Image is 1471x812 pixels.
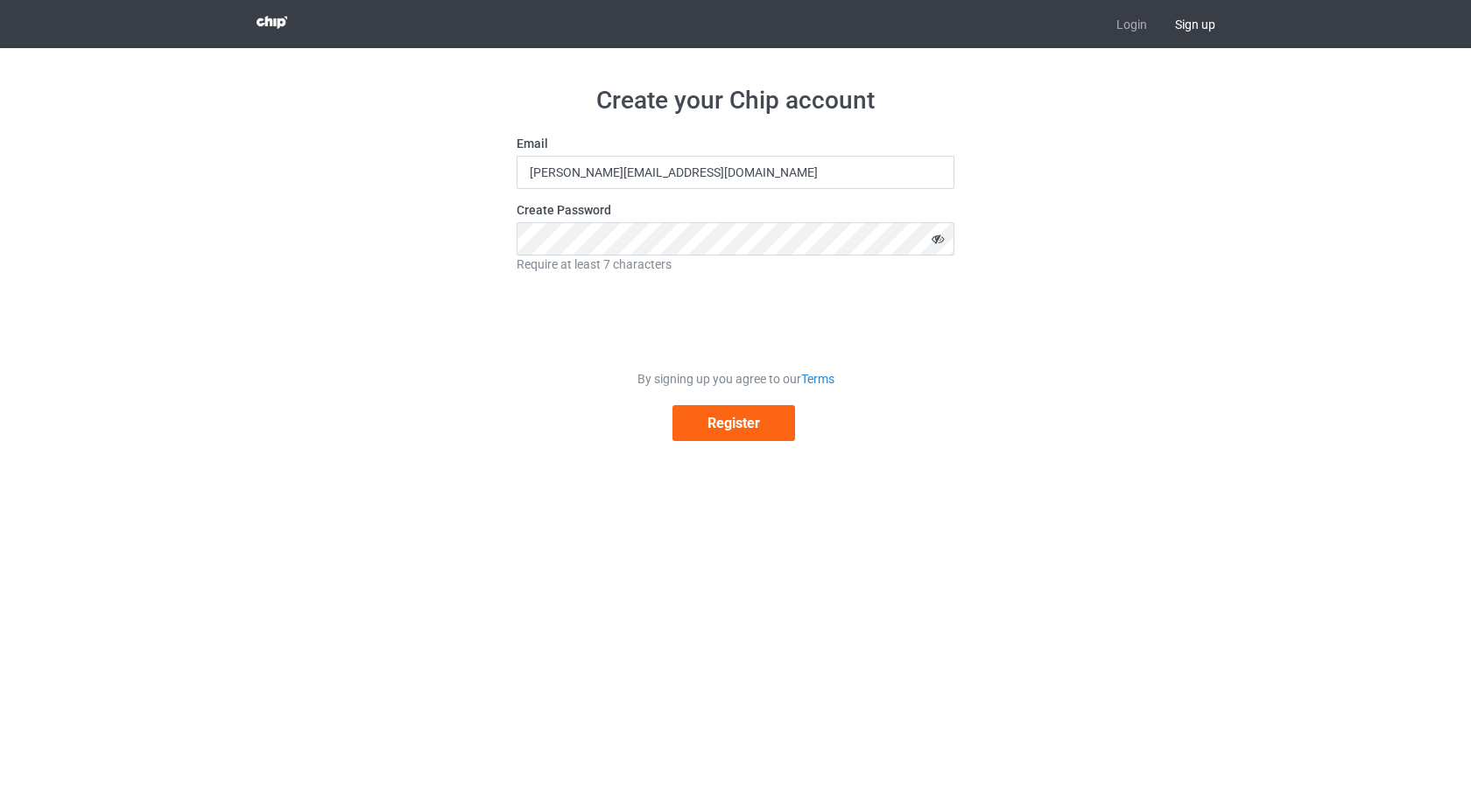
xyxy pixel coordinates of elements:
h1: Create your Chip account [517,85,954,116]
label: Create Password [517,201,954,219]
div: By signing up you agree to our [517,370,954,388]
a: Terms [801,372,834,386]
img: 3d383065fc803cdd16c62507c020ddf8.png [257,16,287,29]
label: Email [517,135,954,152]
div: Require at least 7 characters [517,255,954,273]
button: Register [672,405,795,441]
iframe: reCAPTCHA [602,285,869,353]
